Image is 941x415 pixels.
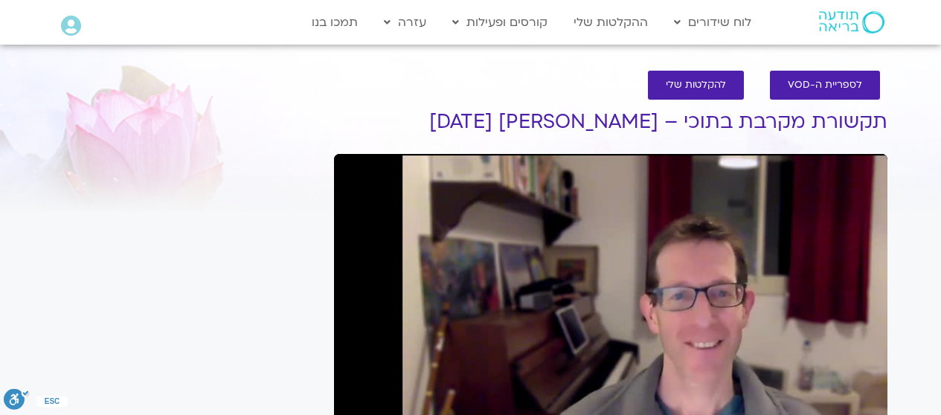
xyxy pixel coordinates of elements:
[376,8,434,36] a: עזרה
[666,80,726,91] span: להקלטות שלי
[304,8,365,36] a: תמכו בנו
[770,71,880,100] a: לספריית ה-VOD
[566,8,655,36] a: ההקלטות שלי
[648,71,744,100] a: להקלטות שלי
[819,11,884,33] img: תודעה בריאה
[667,8,759,36] a: לוח שידורים
[788,80,862,91] span: לספריית ה-VOD
[445,8,555,36] a: קורסים ופעילות
[334,111,887,133] h1: תקשורת מקרבת בתוכי – [PERSON_NAME] [DATE]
